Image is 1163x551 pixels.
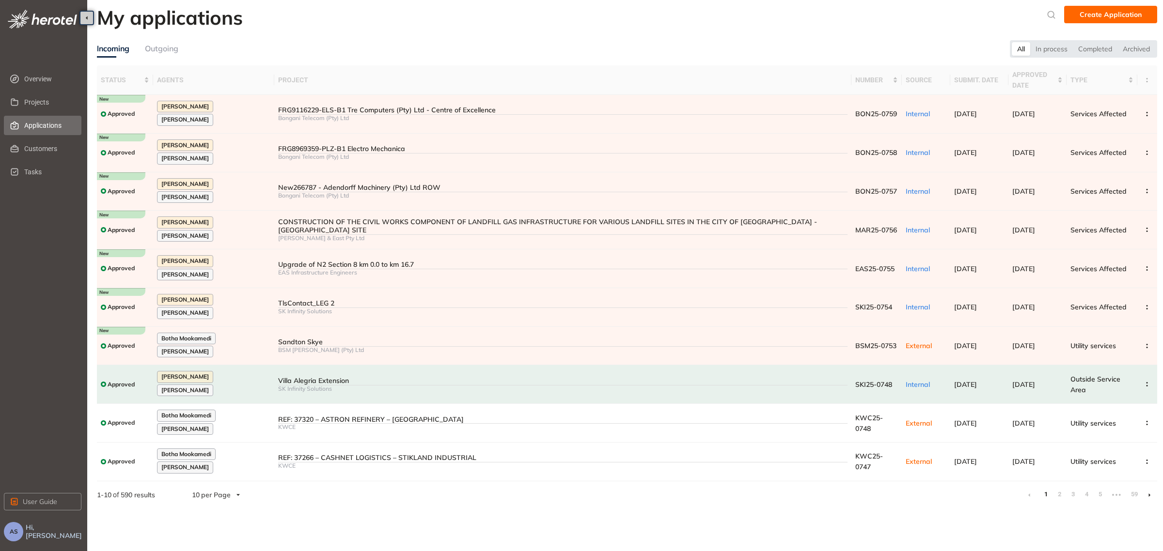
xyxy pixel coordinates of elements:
span: [PERSON_NAME] [161,181,209,187]
a: 4 [1082,487,1091,502]
span: SKI25-0754 [855,303,892,311]
span: [DATE] [1012,380,1035,389]
span: Approved [108,342,135,349]
strong: 1 - 10 [97,490,111,499]
span: [PERSON_NAME] [161,387,209,394]
span: ••• [1109,487,1124,503]
div: TlsContact_LEG 2 [278,299,848,307]
div: BSM [PERSON_NAME] (Pty) Ltd [278,347,848,353]
div: EAS Infrastructure Engineers [278,269,848,276]
div: Upgrade of N2 Section 8 km 0.0 to km 16.7 [278,260,848,269]
span: Approved [108,149,135,156]
span: External [906,457,932,466]
li: 59 [1128,487,1138,503]
div: Sandton Skye [278,338,848,346]
span: Create Application [1080,9,1142,20]
span: [PERSON_NAME] [161,116,209,123]
span: [DATE] [954,109,977,118]
span: number [855,75,890,85]
span: BON25-0758 [855,148,897,157]
span: [DATE] [954,264,977,273]
span: [DATE] [1012,341,1035,350]
div: FRG9116229-ELS-B1 Tre Computers (Pty) Ltd - Centre of Excellence [278,106,848,114]
span: [PERSON_NAME] [161,464,209,471]
span: [PERSON_NAME] [161,103,209,110]
th: type [1067,65,1137,95]
div: KWCE [278,424,848,430]
th: project [274,65,852,95]
span: AS [10,528,18,535]
li: Next Page [1142,487,1157,503]
span: [DATE] [954,419,977,428]
span: [PERSON_NAME] [161,258,209,264]
span: [DATE] [954,226,977,234]
div: [PERSON_NAME] & East Pty Ltd [278,235,848,242]
span: KWC25-0748 [855,413,883,433]
span: [PERSON_NAME] [161,426,209,432]
th: source [902,65,950,95]
span: SKI25-0748 [855,380,892,389]
div: Bongani Telecom (Pty) Ltd [278,115,848,122]
span: KWC25-0747 [855,452,883,471]
span: [DATE] [954,187,977,196]
div: SK Infinity Solutions [278,308,848,315]
span: [DATE] [1012,457,1035,466]
span: [PERSON_NAME] [161,194,209,200]
div: Outgoing [145,43,178,55]
span: Botha Mookamedi [161,451,211,458]
a: 3 [1068,487,1078,502]
span: [DATE] [1012,303,1035,311]
span: [PERSON_NAME] [161,142,209,149]
div: Completed [1073,42,1117,56]
span: [DATE] [1012,109,1035,118]
span: Services Affected [1070,187,1127,196]
span: [DATE] [1012,264,1035,273]
span: [PERSON_NAME] [161,296,209,303]
span: [DATE] [1012,419,1035,428]
span: [PERSON_NAME] [161,348,209,355]
span: BON25-0759 [855,109,897,118]
span: Approved [108,304,135,310]
th: number [851,65,901,95]
span: Approved [108,458,135,465]
span: User Guide [23,496,57,507]
span: Approved [108,381,135,388]
span: [DATE] [954,341,977,350]
span: External [906,419,932,428]
span: Utility services [1070,457,1116,466]
span: Approved [108,419,135,426]
div: REF: 37266 – CASHNET LOGISTICS – STIKLAND INDUSTRIAL [278,454,848,462]
a: 5 [1095,487,1105,502]
span: Approved [108,265,135,272]
li: 2 [1054,487,1064,503]
span: EAS25-0755 [855,264,895,273]
span: External [906,341,932,350]
button: User Guide [4,493,81,510]
span: type [1070,75,1126,85]
div: KWCE [278,462,848,469]
li: Next 5 Pages [1109,487,1124,503]
span: Projects [24,92,74,112]
span: Utility services [1070,341,1116,350]
li: 5 [1095,487,1105,503]
a: 59 [1128,487,1138,502]
span: Internal [906,264,930,273]
span: Internal [906,109,930,118]
span: [PERSON_NAME] [161,309,209,316]
span: Services Affected [1070,303,1127,311]
span: [PERSON_NAME] [161,155,209,162]
span: Internal [906,303,930,311]
span: BON25-0757 [855,187,897,196]
span: [PERSON_NAME] [161,232,209,239]
th: submit. date [950,65,1008,95]
div: All [1012,42,1030,56]
span: Services Affected [1070,148,1127,157]
div: CONSTRUCTION OF THE CIVIL WORKS COMPONENT OF LANDFILL GAS INFRASTRUCTURE FOR VARIOUS LANDFILL SIT... [278,218,848,234]
span: Services Affected [1070,109,1127,118]
th: status [97,65,153,95]
li: 4 [1082,487,1091,503]
span: Customers [24,139,74,158]
span: [PERSON_NAME] [161,271,209,278]
div: REF: 37320 – ASTRON REFINERY – [GEOGRAPHIC_DATA] [278,415,848,424]
span: Approved [108,227,135,233]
